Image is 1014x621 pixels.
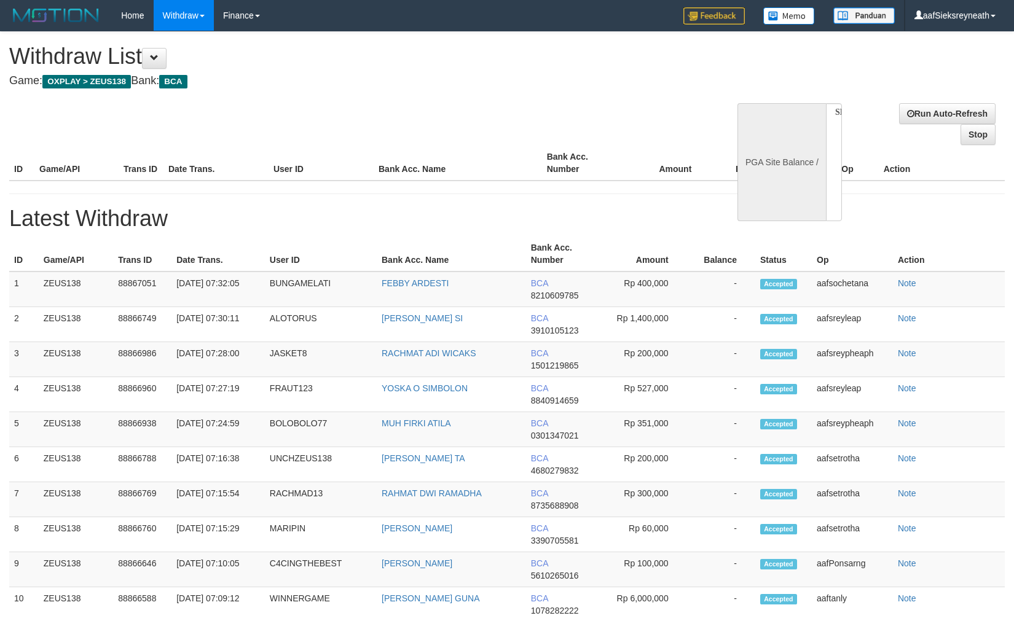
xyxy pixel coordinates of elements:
td: aafsreyleap [812,377,893,412]
td: 88866938 [113,412,171,447]
td: MARIPIN [265,517,377,552]
td: ALOTORUS [265,307,377,342]
th: Trans ID [113,236,171,271]
td: ZEUS138 [39,447,113,482]
a: YOSKA O SIMBOLON [382,383,468,393]
img: Button%20Memo.svg [763,7,815,25]
span: Accepted [760,279,797,289]
span: OXPLAY > ZEUS138 [42,75,131,88]
td: ZEUS138 [39,482,113,517]
td: FRAUT123 [265,377,377,412]
span: BCA [531,523,548,533]
td: [DATE] 07:28:00 [171,342,265,377]
td: aafsreyleap [812,307,893,342]
img: Feedback.jpg [683,7,745,25]
td: [DATE] 07:24:59 [171,412,265,447]
a: Note [898,278,916,288]
a: Note [898,313,916,323]
th: Status [755,236,812,271]
td: 88866769 [113,482,171,517]
th: Trans ID [119,146,163,181]
td: 88866749 [113,307,171,342]
td: [DATE] 07:27:19 [171,377,265,412]
span: 5610265016 [531,571,579,580]
td: ZEUS138 [39,307,113,342]
td: 88866986 [113,342,171,377]
td: BUNGAMELATI [265,271,377,307]
span: BCA [531,593,548,603]
td: ZEUS138 [39,412,113,447]
img: panduan.png [833,7,895,24]
td: 3 [9,342,39,377]
td: 88866646 [113,552,171,587]
th: Action [893,236,1005,271]
h1: Withdraw List [9,44,664,69]
th: Bank Acc. Number [526,236,600,271]
td: - [687,552,755,587]
td: Rp 351,000 [600,412,687,447]
td: aafsreypheaph [812,412,893,447]
span: 1501219865 [531,361,579,370]
td: 1 [9,271,39,307]
a: RAHMAT DWI RAMADHA [382,488,482,498]
span: Accepted [760,384,797,394]
td: Rp 300,000 [600,482,687,517]
td: ZEUS138 [39,271,113,307]
span: 3910105123 [531,326,579,335]
td: 5 [9,412,39,447]
td: aafsetrotha [812,447,893,482]
span: BCA [531,558,548,568]
span: Accepted [760,524,797,534]
th: Balance [687,236,755,271]
td: - [687,271,755,307]
td: 88867051 [113,271,171,307]
th: Bank Acc. Name [377,236,526,271]
td: Rp 200,000 [600,447,687,482]
span: 8210609785 [531,291,579,300]
span: Accepted [760,349,797,359]
th: User ID [265,236,377,271]
a: MUH FIRKI ATILA [382,418,451,428]
td: 88866960 [113,377,171,412]
th: Game/API [39,236,113,271]
a: FEBBY ARDESTI [382,278,449,288]
td: Rp 60,000 [600,517,687,552]
th: Op [812,236,893,271]
td: 4 [9,377,39,412]
a: Stop [961,124,996,145]
span: 8840914659 [531,396,579,405]
a: [PERSON_NAME] SI [382,313,463,323]
a: Note [898,418,916,428]
span: BCA [531,418,548,428]
td: 88866788 [113,447,171,482]
td: 2 [9,307,39,342]
td: Rp 1,400,000 [600,307,687,342]
span: Accepted [760,489,797,499]
a: [PERSON_NAME] [382,558,452,568]
a: Note [898,593,916,603]
td: Rp 100,000 [600,552,687,587]
th: Balance [710,146,787,181]
th: Bank Acc. Number [542,146,626,181]
span: BCA [531,488,548,498]
th: Game/API [34,146,119,181]
h4: Game: Bank: [9,75,664,87]
span: Accepted [760,594,797,604]
span: 3390705581 [531,536,579,545]
td: ZEUS138 [39,517,113,552]
a: [PERSON_NAME] TA [382,453,465,463]
span: Accepted [760,419,797,429]
th: Date Trans. [171,236,265,271]
td: - [687,517,755,552]
td: [DATE] 07:15:54 [171,482,265,517]
a: RACHMAT ADI WICAKS [382,348,476,358]
th: Bank Acc. Name [374,146,542,181]
a: [PERSON_NAME] [382,523,452,533]
span: BCA [531,278,548,288]
th: User ID [269,146,374,181]
td: - [687,307,755,342]
td: UNCHZEUS138 [265,447,377,482]
td: 88866760 [113,517,171,552]
td: ZEUS138 [39,552,113,587]
td: - [687,377,755,412]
